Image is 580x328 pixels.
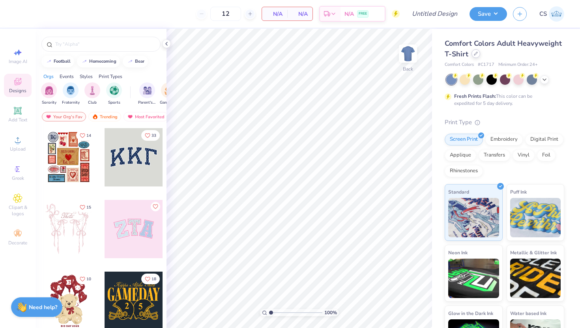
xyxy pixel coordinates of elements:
[135,59,144,63] div: bear
[29,304,57,311] strong: Need help?
[479,149,510,161] div: Transfers
[513,149,535,161] div: Vinyl
[510,259,561,298] img: Metallic & Glitter Ink
[539,6,564,22] a: CS
[292,10,308,18] span: N/A
[92,114,98,119] img: trending.gif
[127,114,133,119] img: most_fav.gif
[138,82,156,106] div: filter for Parent's Weekend
[88,112,121,121] div: Trending
[45,86,54,95] img: Sorority Image
[406,6,464,22] input: Untitled Design
[138,82,156,106] button: filter button
[76,130,95,141] button: Like
[84,82,100,106] div: filter for Club
[108,100,120,106] span: Sports
[445,149,476,161] div: Applique
[165,86,174,95] img: Game Day Image
[445,165,483,177] div: Rhinestones
[88,100,97,106] span: Club
[359,11,367,17] span: FREE
[549,6,564,22] img: Caley Stein
[143,86,152,95] img: Parent's Weekend Image
[448,188,469,196] span: Standard
[344,10,354,18] span: N/A
[41,56,74,67] button: football
[454,93,496,99] strong: Fresh Prints Flash:
[448,248,468,257] span: Neon Ink
[45,114,52,119] img: most_fav.gif
[88,86,97,95] img: Club Image
[152,134,156,138] span: 33
[54,40,155,48] input: Try "Alpha"
[445,39,562,59] span: Comfort Colors Adult Heavyweight T-Shirt
[84,82,100,106] button: filter button
[151,202,160,211] button: Like
[8,240,27,246] span: Decorate
[41,82,57,106] div: filter for Sorority
[86,134,91,138] span: 14
[77,56,120,67] button: homecoming
[141,274,160,284] button: Like
[9,58,27,65] span: Image AI
[41,82,57,106] button: filter button
[12,175,24,181] span: Greek
[10,146,26,152] span: Upload
[62,100,80,106] span: Fraternity
[42,100,56,106] span: Sorority
[485,134,523,145] div: Embroidery
[448,309,493,317] span: Glow in the Dark Ink
[152,277,156,281] span: 18
[54,59,71,63] div: football
[80,73,93,80] div: Styles
[76,274,95,284] button: Like
[510,188,527,196] span: Puff Ink
[99,73,122,80] div: Print Types
[86,205,91,209] span: 15
[324,309,337,316] span: 100 %
[539,9,547,19] span: CS
[138,100,156,106] span: Parent's Weekend
[9,88,26,94] span: Designs
[106,82,122,106] button: filter button
[478,61,494,68] span: # C1717
[60,73,74,80] div: Events
[267,10,283,18] span: N/A
[210,7,241,21] input: – –
[445,134,483,145] div: Screen Print
[403,65,413,73] div: Back
[62,82,80,106] div: filter for Fraternity
[86,277,91,281] span: 10
[66,86,75,95] img: Fraternity Image
[445,61,474,68] span: Comfort Colors
[46,59,52,64] img: trend_line.gif
[510,198,561,237] img: Puff Ink
[42,112,86,121] div: Your Org's Fav
[160,82,178,106] button: filter button
[62,82,80,106] button: filter button
[448,259,499,298] img: Neon Ink
[4,204,32,217] span: Clipart & logos
[525,134,563,145] div: Digital Print
[445,118,564,127] div: Print Type
[123,56,148,67] button: bear
[106,82,122,106] div: filter for Sports
[8,117,27,123] span: Add Text
[160,82,178,106] div: filter for Game Day
[81,59,88,64] img: trend_line.gif
[110,86,119,95] img: Sports Image
[537,149,556,161] div: Foil
[76,202,95,212] button: Like
[43,73,54,80] div: Orgs
[498,61,538,68] span: Minimum Order: 24 +
[448,198,499,237] img: Standard
[510,248,557,257] span: Metallic & Glitter Ink
[141,130,160,141] button: Like
[123,112,168,121] div: Most Favorited
[510,309,546,317] span: Water based Ink
[400,46,416,61] img: Back
[470,7,507,21] button: Save
[454,93,551,107] div: This color can be expedited for 5 day delivery.
[127,59,133,64] img: trend_line.gif
[160,100,178,106] span: Game Day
